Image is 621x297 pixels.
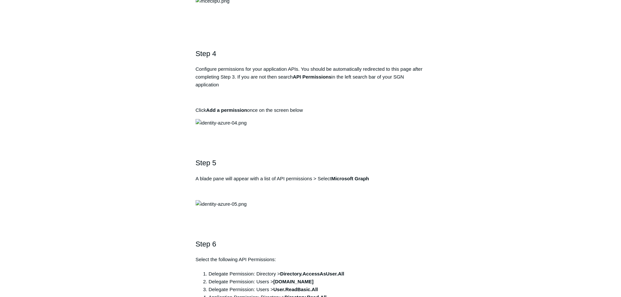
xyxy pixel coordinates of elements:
p: A blade pane will appear with a list of API permissions > Select [196,175,426,183]
strong: [DOMAIN_NAME] [274,279,314,284]
p: Select the following API Permissions: [196,256,426,263]
p: Click once on the screen below [196,106,426,114]
strong: Microsoft Graph [331,176,369,181]
h2: Step 5 [196,157,426,169]
strong: User.ReadBasic.All [274,287,318,292]
li: Delegate Permission: Users > [209,278,426,286]
img: identity-azure-04.png [196,119,247,127]
strong: Directory.AccessAsUser.All [280,271,344,276]
strong: Add a permission [206,107,247,113]
strong: API Permissions [293,74,331,80]
h2: Step 4 [196,48,426,59]
p: Configure permissions for your application APIs. You should be automatically redirected to this p... [196,65,426,89]
img: identity-azure-05.png [196,200,247,208]
li: Delegate Permission: Users > [209,286,426,293]
h2: Step 6 [196,238,426,250]
li: Delegate Permission: Directory > [209,270,426,278]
